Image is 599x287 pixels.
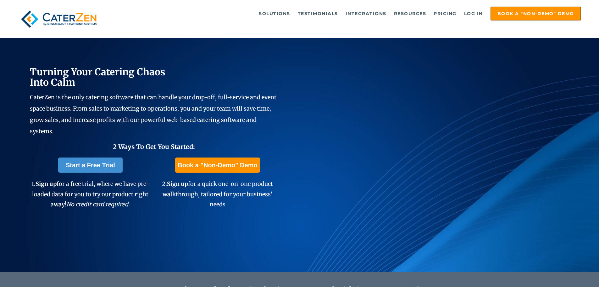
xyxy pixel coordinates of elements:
a: Book a "Non-Demo" Demo [175,158,260,173]
div: Navigation Menu [114,7,581,20]
a: Start a Free Trial [58,158,123,173]
span: Sign up [36,180,57,187]
a: Integrations [342,7,390,20]
span: Sign up [167,180,188,187]
span: Turning Your Catering Chaos Into Calm [30,66,165,88]
span: 2 Ways To Get You Started: [113,143,195,151]
a: Solutions [256,7,293,20]
span: 1. for a free trial, where we have pre-loaded data for you to try our product right away! [31,180,149,208]
iframe: Help widget launcher [543,262,592,280]
span: CaterZen is the only catering software that can handle your drop-off, full-service and event spac... [30,94,276,135]
img: caterzen [18,7,100,32]
span: 2. for a quick one-on-one product walkthrough, tailored for your business' needs [162,180,273,208]
a: Book a "Non-Demo" Demo [491,7,581,20]
a: Pricing [430,7,460,20]
a: Resources [391,7,430,20]
a: Log in [461,7,486,20]
em: No credit card required. [66,201,130,208]
a: Testimonials [295,7,341,20]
